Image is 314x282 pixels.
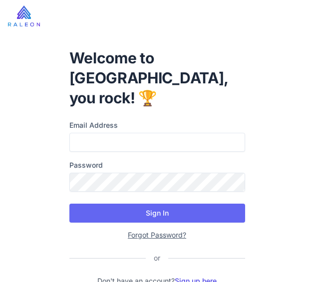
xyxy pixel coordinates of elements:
[146,253,168,264] div: or
[69,160,245,171] label: Password
[128,231,186,239] a: Forgot Password?
[69,204,245,223] button: Sign In
[69,120,245,131] label: Email Address
[69,48,245,108] h1: Welcome to [GEOGRAPHIC_DATA], you rock! 🏆
[8,5,40,26] img: raleon-logo-whitebg.9aac0268.jpg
